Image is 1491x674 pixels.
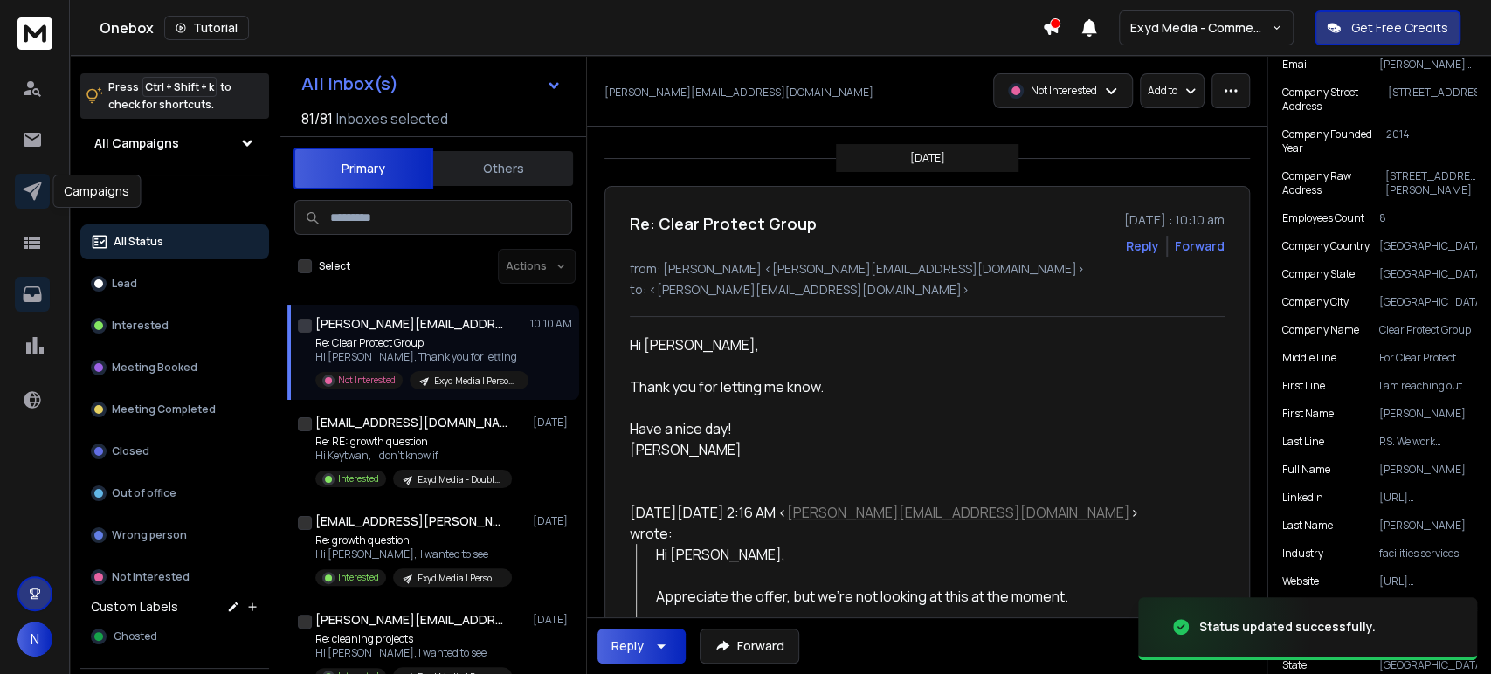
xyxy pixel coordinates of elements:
[52,175,141,208] div: Campaigns
[114,629,157,643] span: Ghosted
[1379,58,1477,72] p: [PERSON_NAME][EMAIL_ADDRESS][DOMAIN_NAME]
[1282,463,1330,477] p: Full Name
[1282,58,1309,72] p: Email
[80,619,269,654] button: Ghosted
[80,560,269,595] button: Not Interested
[630,281,1225,299] p: to: <[PERSON_NAME][EMAIL_ADDRESS][DOMAIN_NAME]>
[315,547,512,561] p: Hi [PERSON_NAME], I wanted to see
[315,435,512,449] p: Re: RE: growth question
[1130,19,1271,37] p: Exyd Media - Commercial Cleaning
[108,79,231,113] p: Press to check for shortcuts.
[700,629,799,664] button: Forward
[80,224,269,259] button: All Status
[315,632,512,646] p: Re: cleaning projects
[338,571,379,584] p: Interested
[910,151,945,165] p: [DATE]
[1199,618,1376,636] div: Status updated successfully.
[112,570,190,584] p: Not Interested
[80,266,269,301] button: Lead
[315,533,512,547] p: Re: growth question
[80,518,269,553] button: Wrong person
[1379,239,1477,253] p: [GEOGRAPHIC_DATA]
[630,211,817,236] h1: Re: Clear Protect Group
[434,375,518,388] p: Exyd Media | Personalized F+M+L
[1379,463,1477,477] p: [PERSON_NAME]
[1282,574,1319,588] p: website
[597,629,686,664] button: Reply
[1379,267,1477,281] p: [GEOGRAPHIC_DATA]
[1388,86,1477,113] p: [STREET_ADDRESS]
[1282,211,1364,225] p: Employees Count
[530,317,572,331] p: 10:10 AM
[80,392,269,427] button: Meeting Completed
[630,418,1140,439] div: Have a nice day!
[17,622,52,657] button: N
[1282,547,1323,561] p: industry
[1282,239,1370,253] p: Company Country
[1379,435,1477,449] p: P.S. We work exclusively with only one cleaning company per area. You’re in [GEOGRAPHIC_DATA], wh...
[1315,10,1460,45] button: Get Free Credits
[630,439,1140,460] div: [PERSON_NAME]
[1148,84,1177,98] p: Add to
[1379,351,1477,365] p: For Clear Protect Group, we would reach out to companies in [GEOGRAPHIC_DATA] such as facilities ...
[338,472,379,485] p: Interested
[1282,86,1388,113] p: Company Street Address
[1282,435,1324,449] p: Last Line
[1379,295,1477,309] p: [GEOGRAPHIC_DATA]
[319,259,350,273] label: Select
[112,277,137,291] p: Lead
[80,189,269,214] h3: Filters
[418,473,501,486] p: Exyd Media - Double down on what works
[1282,351,1336,365] p: Middle Line
[112,528,187,542] p: Wrong person
[114,235,163,249] p: All Status
[630,334,1140,355] div: Hi [PERSON_NAME],
[301,75,398,93] h1: All Inbox(s)
[80,350,269,385] button: Meeting Booked
[142,77,217,97] span: Ctrl + Shift + k
[315,512,507,530] h1: [EMAIL_ADDRESS][PERSON_NAME][DOMAIN_NAME]
[418,572,501,585] p: Exyd Media | Personalized F+M+L
[1282,169,1385,197] p: Company Raw Address
[1385,169,1477,197] p: [STREET_ADDRESS][PERSON_NAME]
[1282,379,1325,393] p: First Line
[1351,19,1448,37] p: Get Free Credits
[91,598,178,616] h3: Custom Labels
[630,260,1225,278] p: from: [PERSON_NAME] <[PERSON_NAME][EMAIL_ADDRESS][DOMAIN_NAME]>
[100,16,1042,40] div: Onebox
[315,350,525,364] p: Hi [PERSON_NAME], Thank you for letting
[1282,491,1323,505] p: linkedin
[315,449,512,463] p: Hi Keytwan, I don't know if
[80,126,269,161] button: All Campaigns
[1386,127,1477,155] p: 2014
[1282,323,1359,337] p: Company Name
[630,502,1140,544] div: [DATE][DATE] 2:16 AM < > wrote:
[1379,574,1477,588] p: [URL][DOMAIN_NAME]
[94,134,179,152] h1: All Campaigns
[1124,211,1225,229] p: [DATE] : 10:10 am
[1126,237,1159,255] button: Reply
[604,86,873,100] p: [PERSON_NAME][EMAIL_ADDRESS][DOMAIN_NAME]
[1379,379,1477,393] p: I am reaching out because you're the General Manager at Clear Protect Group since [DATE].
[315,414,507,431] h1: [EMAIL_ADDRESS][DOMAIN_NAME]
[611,637,644,655] div: Reply
[1282,407,1334,421] p: First Name
[315,336,525,350] p: Re: Clear Protect Group
[630,376,1140,397] div: Thank you for letting me know.
[533,416,572,430] p: [DATE]
[1282,519,1333,533] p: Last Name
[1175,237,1225,255] div: Forward
[1379,407,1477,421] p: [PERSON_NAME]
[112,486,176,500] p: Out of office
[533,613,572,627] p: [DATE]
[112,361,197,375] p: Meeting Booked
[80,476,269,511] button: Out of office
[301,108,333,129] span: 81 / 81
[293,148,433,189] button: Primary
[1379,491,1477,505] p: [URL][DOMAIN_NAME][PERSON_NAME]
[1282,267,1355,281] p: Company State
[112,319,169,333] p: Interested
[1031,84,1097,98] p: Not Interested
